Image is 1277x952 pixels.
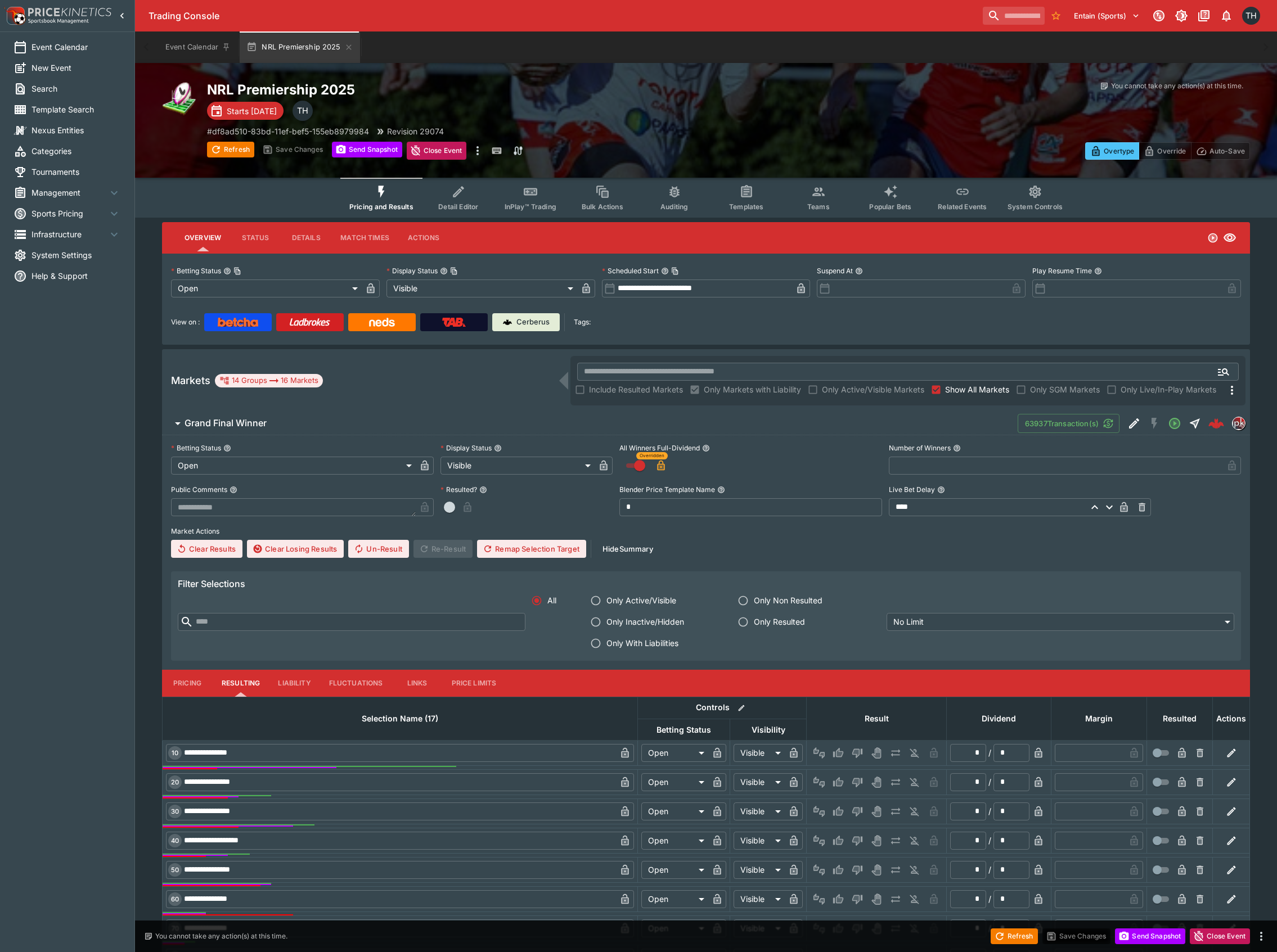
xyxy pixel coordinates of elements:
img: logo-cerberus--red.svg [1208,416,1224,431]
div: Visible [734,802,785,820]
p: Override [1157,145,1186,157]
button: Connected to PK [1149,6,1169,26]
button: No Bookmarks [1047,7,1065,25]
button: Edit Detail [1124,413,1144,434]
button: Push [887,744,905,762]
p: Revision 29074 [387,125,444,137]
div: 14 Groups 16 Markets [219,374,318,387]
p: Betting Status [171,443,221,453]
div: Visible [440,457,595,475]
span: Pricing and Results [349,202,413,211]
button: more [471,142,484,160]
button: Win [829,773,847,791]
img: Betcha [218,318,258,327]
label: View on : [171,313,200,331]
span: Only Resulted [754,616,805,628]
span: Only SGM Markets [1030,383,1100,395]
div: / [988,776,991,788]
p: All Winners Full-Dividend [619,443,700,453]
button: Win [829,744,847,762]
span: Betting Status [644,723,723,737]
button: Toggle light/dark mode [1171,6,1191,26]
button: Refresh [207,142,254,157]
span: Tournaments [32,166,121,178]
div: Open [171,457,416,475]
span: Sports Pricing [32,207,107,219]
button: Not Set [810,744,828,762]
button: Lose [848,773,866,791]
button: Eliminated In Play [906,773,924,791]
div: Open [641,744,708,762]
svg: Open [1207,232,1218,243]
div: Trading Console [149,10,978,22]
span: Only With Liabilities [606,637,678,649]
button: Send Snapshot [1115,928,1185,944]
button: Not Set [810,773,828,791]
span: Search [32,83,121,94]
p: Live Bet Delay [889,485,935,494]
h5: Markets [171,374,210,387]
button: Documentation [1194,6,1214,26]
span: Include Resulted Markets [589,383,683,395]
div: Visible [386,279,577,297]
div: Event type filters [340,178,1072,218]
button: Number of Winners [953,444,961,452]
span: Un-Result [348,540,408,558]
button: Win [829,890,847,908]
button: Public Comments [230,486,237,494]
button: Send Snapshot [332,142,402,157]
button: Straight [1185,413,1205,434]
div: Open [641,861,708,879]
button: Fluctuations [320,670,392,697]
p: You cannot take any action(s) at this time. [155,931,287,941]
button: Eliminated In Play [906,919,924,937]
p: Auto-Save [1209,145,1245,157]
span: Categories [32,145,121,157]
img: PriceKinetics [28,8,111,16]
span: Template Search [32,103,121,115]
a: 62c355e1-3aee-43b5-9e98-981e4452ad3c [1205,412,1227,435]
button: 63937Transaction(s) [1018,414,1119,433]
button: Copy To Clipboard [450,267,458,275]
button: Refresh [991,928,1038,944]
img: Sportsbook Management [28,19,89,24]
span: Nexus Entities [32,124,121,136]
div: No Limit [887,613,1234,631]
button: Blender Price Template Name [717,486,725,494]
button: Void [867,744,885,762]
button: Match Times [331,224,398,251]
button: Not Set [810,861,828,879]
span: Management [32,187,107,198]
button: Scheduled StartCopy To Clipboard [661,267,669,275]
span: Overridden [640,452,664,459]
button: NRL Premiership 2025 [240,31,359,63]
span: Only Non Resulted [754,594,822,606]
button: Copy To Clipboard [671,267,679,275]
button: Open [1213,362,1234,382]
span: Teams [807,202,830,211]
span: 30 [169,807,181,815]
button: Actions [398,224,449,251]
label: Tags: [574,313,591,331]
button: Grand Final Winner [162,412,1018,435]
p: Suspend At [817,266,853,276]
button: Win [829,802,847,820]
button: Not Set [810,919,828,937]
p: Display Status [386,266,438,276]
button: Display StatusCopy To Clipboard [440,267,448,275]
p: Display Status [440,443,492,453]
p: Overtype [1104,145,1134,157]
span: 50 [169,866,181,874]
button: Clear Losing Results [247,540,344,558]
th: Actions [1213,697,1250,740]
button: Void [867,832,885,850]
p: Cerberus [516,317,550,328]
button: Betting StatusCopy To Clipboard [223,267,231,275]
svg: Visible [1223,231,1236,245]
span: Event Calendar [32,41,121,53]
button: Win [829,919,847,937]
span: New Event [32,62,121,74]
span: Selection Name (17) [349,712,451,725]
button: Eliminated In Play [906,861,924,879]
span: Only Markets with Liability [704,383,801,395]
